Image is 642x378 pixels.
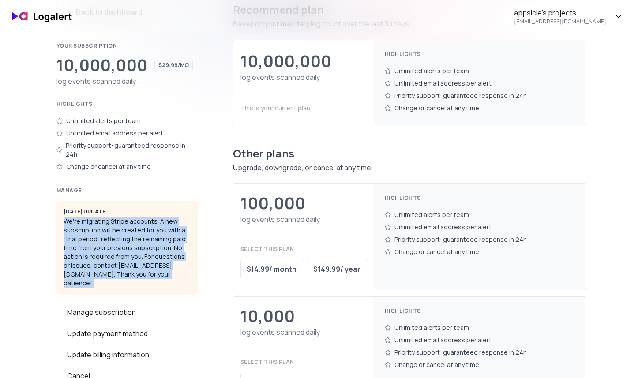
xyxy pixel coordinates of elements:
a: Update payment method [56,323,198,344]
img: logo [7,6,78,27]
div: $ 149.99 / year [313,264,360,274]
a: Manage subscription [56,302,198,323]
div: Your subscription [56,42,198,49]
div: Upgrade, downgrade, or cancel at any time. [233,162,586,173]
button: appsicle's projects[EMAIL_ADDRESS][DOMAIN_NAME] [503,4,635,29]
div: 10,000,000 [240,52,331,70]
div: Highlights [385,195,575,202]
div: [DATE] update [64,208,191,215]
div: Manage [56,187,198,194]
div: Priority support: guaranteed response in 24h [385,90,575,102]
div: Change or cancel at any time [385,102,575,114]
div: appsicle's projects [514,7,576,18]
div: Unlimited email address per alert [385,221,575,233]
div: Change or cancel at any time [56,161,198,173]
button: $149.99/ year [307,260,367,278]
div: Priority support: guaranteed response in 24h [56,139,198,161]
div: $29.99/mo [154,60,193,71]
div: Unlimited alerts per team [385,209,575,221]
div: log events scanned daily [240,72,367,82]
div: 100,000 [240,195,305,212]
div: Change or cancel at any time [385,246,575,258]
a: Update billing information [56,344,198,365]
div: This is your current plan. [240,104,367,112]
div: Select this plan [240,359,367,366]
div: [EMAIL_ADDRESS][DOMAIN_NAME] [514,18,606,25]
div: We're migrating Stripe accounts. A new subscription will be created for you with a "trial period"... [56,201,198,295]
div: log events scanned daily [240,327,367,337]
div: Highlights [385,51,575,58]
div: $ 14.99 / month [247,264,297,274]
div: Other plans [233,146,586,161]
div: Priority support: guaranteed response in 24h [385,233,575,246]
div: 10,000 [240,307,295,325]
div: Unlimited email address per alert [385,334,575,346]
div: Priority support: guaranteed response in 24h [385,346,575,359]
div: Highlights [385,307,575,314]
div: Unlimited email address per alert [385,77,575,90]
div: Unlimited email address per alert [56,127,198,139]
div: Unlimited alerts per team [385,65,575,77]
button: $14.99/ month [240,260,303,278]
div: Select this plan [240,246,367,253]
div: 10,000,000 [56,56,147,74]
div: Highlights [56,101,198,108]
div: Unlimited alerts per team [56,115,198,127]
div: log events scanned daily [56,76,198,86]
div: log events scanned daily [240,214,367,225]
div: Change or cancel at any time [385,359,575,371]
div: Unlimited alerts per team [385,322,575,334]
